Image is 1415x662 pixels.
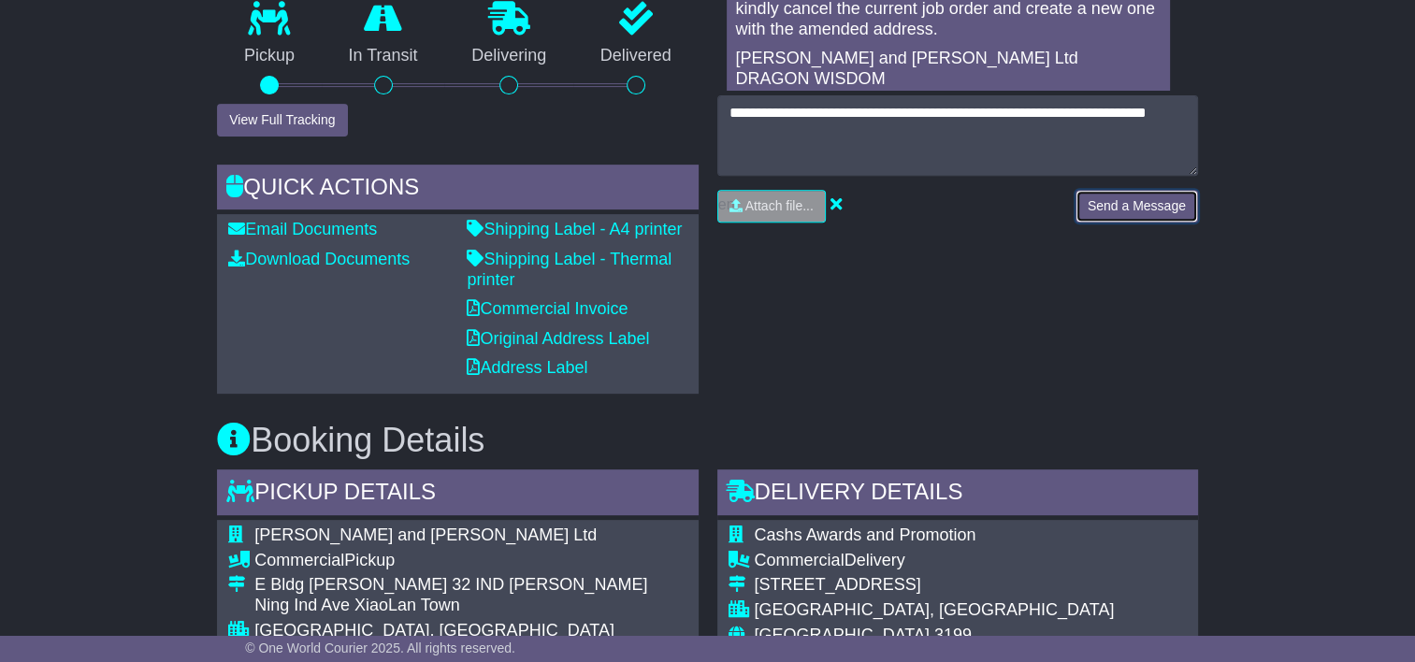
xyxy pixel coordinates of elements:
button: Send a Message [1076,190,1198,223]
a: Email Documents [228,220,377,238]
p: Delivered [573,46,699,66]
span: [PERSON_NAME] and [PERSON_NAME] Ltd [254,525,597,544]
a: Shipping Label - Thermal printer [467,250,671,289]
div: Pickup Details [217,469,698,520]
div: Ning Ind Ave XiaoLan Town [254,596,647,616]
div: Delivery Details [717,469,1198,520]
a: Commercial Invoice [467,299,628,318]
p: Delivering [444,46,573,66]
a: Download Documents [228,250,410,268]
div: Delivery [755,551,1178,571]
div: Quick Actions [217,165,698,215]
span: [GEOGRAPHIC_DATA] [755,626,930,644]
p: [PERSON_NAME] and [PERSON_NAME] Ltd DRAGON WISDOM [PHONE_NUMBER] [EMAIL_ADDRESS][DOMAIN_NAME] [736,49,1161,210]
span: Commercial [254,551,344,569]
span: Cashs Awards and Promotion [755,525,976,544]
a: Shipping Label - A4 printer [467,220,682,238]
p: In Transit [322,46,445,66]
p: Pickup [217,46,322,66]
h3: Booking Details [217,422,1198,459]
a: Address Label [467,358,587,377]
div: [GEOGRAPHIC_DATA], [GEOGRAPHIC_DATA] [755,600,1178,621]
div: E Bldg [PERSON_NAME] 32 IND [PERSON_NAME] [254,575,647,596]
span: 3199 [934,626,972,644]
div: [STREET_ADDRESS] [755,575,1178,596]
div: Pickup [254,551,647,571]
div: [GEOGRAPHIC_DATA], [GEOGRAPHIC_DATA] [254,621,647,641]
button: View Full Tracking [217,104,347,137]
span: Commercial [755,551,845,569]
a: Original Address Label [467,329,649,348]
span: © One World Courier 2025. All rights reserved. [245,640,515,655]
